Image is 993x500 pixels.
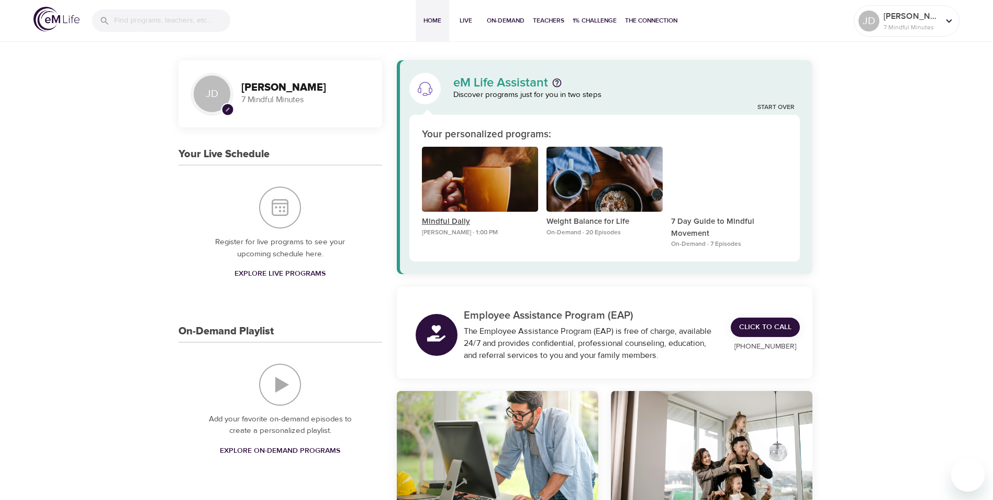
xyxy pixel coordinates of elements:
button: 7 Day Guide to Mindful Movement [671,147,787,216]
button: Mindful Daily [422,147,538,216]
a: Explore On-Demand Programs [216,441,344,461]
img: On-Demand Playlist [259,364,301,406]
span: Home [420,15,445,26]
h3: [PERSON_NAME] [241,82,370,94]
span: Explore On-Demand Programs [220,444,340,458]
span: The Connection [625,15,677,26]
span: Live [453,15,478,26]
p: On-Demand · 20 Episodes [546,228,663,237]
img: logo [34,7,80,31]
p: 7 Mindful Minutes [241,94,370,106]
a: Click to Call [731,318,800,337]
p: Discover programs just for you in two steps [453,89,800,101]
img: Your Live Schedule [259,187,301,229]
a: Start Over [757,103,795,112]
div: The Employee Assistance Program (EAP) is free of charge, available 24/7 and provides confidential... [464,325,719,362]
span: On-Demand [487,15,525,26]
span: 1% Challenge [573,15,617,26]
h3: On-Demand Playlist [178,325,274,338]
p: Your personalized programs: [422,127,551,143]
span: Explore Live Programs [235,267,326,280]
h3: Your Live Schedule [178,148,270,160]
div: JD [191,73,233,115]
p: 7 Mindful Minutes [884,23,939,32]
p: Add your favorite on-demand episodes to create a personalized playlist. [199,414,361,437]
p: [PERSON_NAME] [884,10,939,23]
p: On-Demand · 7 Episodes [671,240,787,249]
button: Weight Balance for Life [546,147,663,216]
p: Mindful Daily [422,216,538,228]
img: eM Life Assistant [417,80,433,97]
p: [PHONE_NUMBER] [731,341,800,352]
p: Register for live programs to see your upcoming schedule here. [199,236,361,260]
a: Explore Live Programs [230,264,330,284]
span: Teachers [533,15,564,26]
p: [PERSON_NAME] · 1:00 PM [422,228,538,237]
div: JD [858,10,879,31]
p: Weight Balance for Life [546,216,663,228]
span: Click to Call [739,321,791,334]
p: 7 Day Guide to Mindful Movement [671,216,787,240]
input: Find programs, teachers, etc... [114,9,230,32]
p: eM Life Assistant [453,77,548,89]
iframe: Button to launch messaging window [951,458,985,492]
p: Employee Assistance Program (EAP) [464,308,719,323]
